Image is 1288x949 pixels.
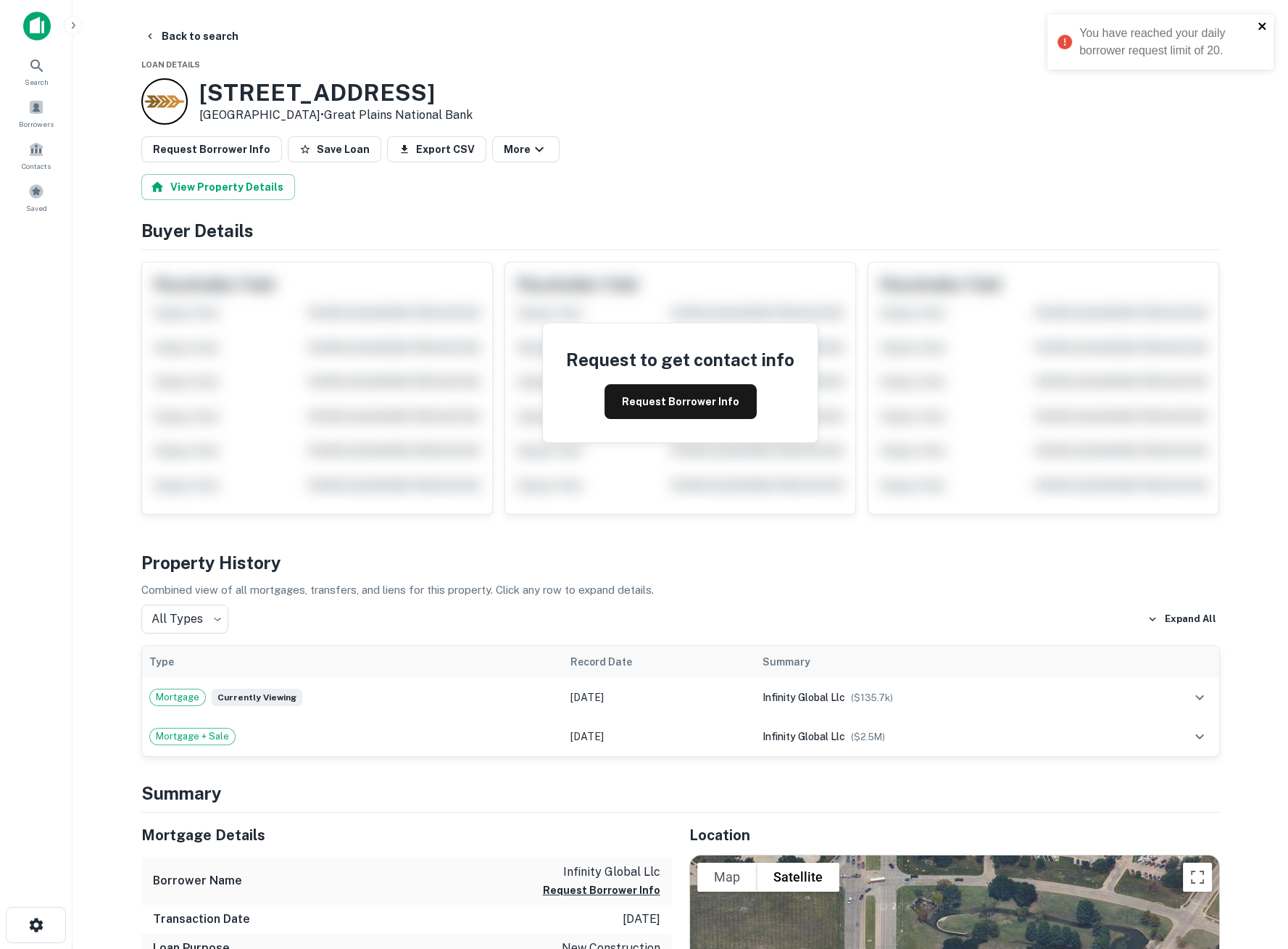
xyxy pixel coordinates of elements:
[4,136,68,175] a: Contacts
[141,60,200,69] span: Loan Details
[1216,833,1288,903] iframe: Chat Widget
[851,692,893,703] span: ($ 135.7k )
[563,646,755,678] th: Record Date
[142,646,564,678] th: Type
[4,51,68,91] a: Search
[623,911,660,928] p: [DATE]
[153,872,242,890] h6: Borrower Name
[141,217,1220,244] h4: Buyer Details
[566,347,794,373] h4: Request to get contact info
[324,108,473,122] a: Great Plains National Bank
[1187,685,1212,710] button: expand row
[288,136,381,162] button: Save Loan
[150,729,235,744] span: Mortgage + Sale
[141,605,228,634] div: All Types
[763,692,845,703] span: infinity global llc
[563,717,755,756] td: [DATE]
[543,882,660,899] button: Request Borrower Info
[1258,20,1268,34] button: close
[1144,608,1220,630] button: Expand All
[141,824,672,846] h5: Mortgage Details
[23,12,51,41] img: capitalize-icon.png
[141,136,282,162] button: Request Borrower Info
[755,646,1121,678] th: Summary
[138,23,244,49] button: Back to search
[26,202,47,214] span: Saved
[19,118,54,130] span: Borrowers
[1079,25,1253,59] div: You have reached your daily borrower request limit of 20.
[4,178,68,217] a: Saved
[1187,724,1212,749] button: expand row
[141,780,1220,806] h4: Summary
[199,107,473,124] p: [GEOGRAPHIC_DATA] •
[141,174,295,200] button: View Property Details
[153,911,250,928] h6: Transaction Date
[763,731,845,742] span: infinity global llc
[757,863,839,892] button: Show satellite imagery
[199,79,473,107] h3: [STREET_ADDRESS]
[22,160,51,172] span: Contacts
[492,136,560,162] button: More
[150,690,205,705] span: Mortgage
[689,824,1220,846] h5: Location
[851,732,885,742] span: ($ 2.5M )
[1183,863,1212,892] button: Toggle fullscreen view
[697,863,757,892] button: Show street map
[141,550,1220,576] h4: Property History
[387,136,486,162] button: Export CSV
[25,76,49,88] span: Search
[563,678,755,717] td: [DATE]
[4,94,68,133] a: Borrowers
[604,384,757,419] button: Request Borrower Info
[141,581,1220,599] p: Combined view of all mortgages, transfers, and liens for this property. Click any row to expand d...
[212,689,302,706] span: Currently viewing
[543,863,660,881] p: infinity global llc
